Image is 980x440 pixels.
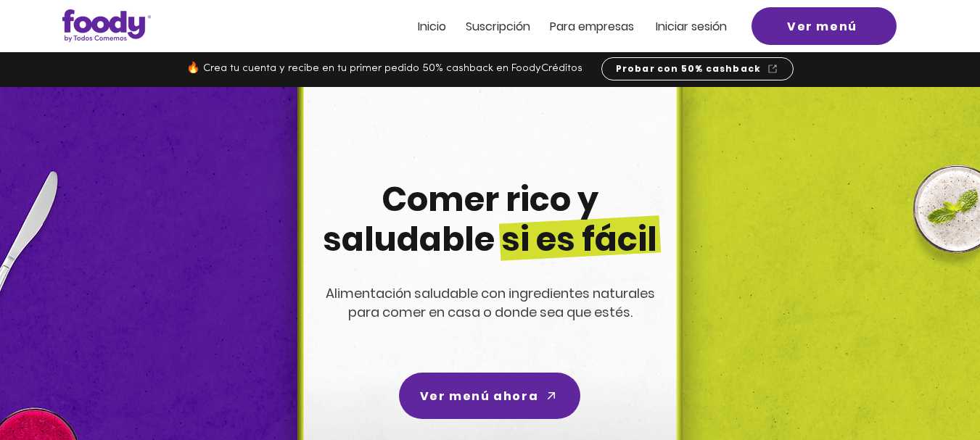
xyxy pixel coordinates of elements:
[564,18,634,35] span: ra empresas
[656,20,727,33] a: Iniciar sesión
[420,387,538,405] span: Ver menú ahora
[616,62,762,75] span: Probar con 50% cashback
[323,176,657,262] span: Comer rico y saludable si es fácil
[550,20,634,33] a: Para empresas
[787,17,857,36] span: Ver menú
[896,356,965,426] iframe: Messagebird Livechat Widget
[62,9,151,42] img: Logo_Foody V2.0.0 (3).png
[752,7,897,45] a: Ver menú
[656,18,727,35] span: Iniciar sesión
[418,20,446,33] a: Inicio
[466,18,530,35] span: Suscripción
[550,18,564,35] span: Pa
[466,20,530,33] a: Suscripción
[418,18,446,35] span: Inicio
[399,373,580,419] a: Ver menú ahora
[326,284,655,321] span: Alimentación saludable con ingredientes naturales para comer en casa o donde sea que estés.
[186,63,582,74] span: 🔥 Crea tu cuenta y recibe en tu primer pedido 50% cashback en FoodyCréditos
[601,57,794,80] a: Probar con 50% cashback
